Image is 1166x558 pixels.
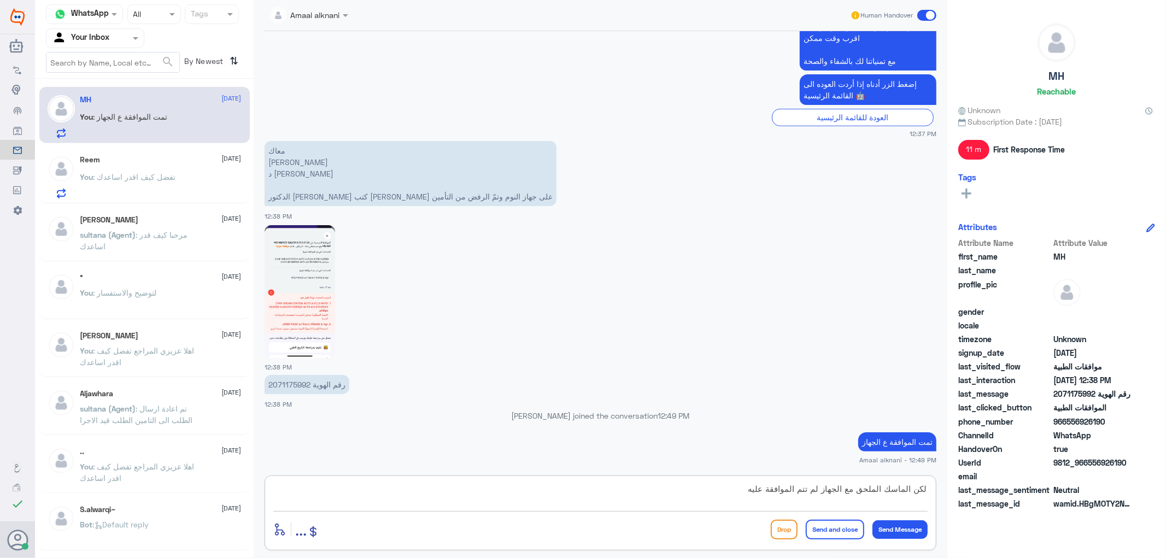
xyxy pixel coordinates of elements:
img: yourInbox.svg [52,30,68,46]
span: : تفضل كيف اقدر اساعدك [93,172,176,181]
span: Human Handover [861,10,913,20]
img: defaultAdmin.png [48,447,75,474]
span: 12:38 PM [265,401,292,408]
span: first_name [958,251,1051,262]
p: 7/9/2025, 12:49 PM [858,432,936,451]
span: 12:38 PM [265,213,292,220]
span: موافقات الطبية [1053,361,1133,372]
span: true [1053,443,1133,455]
span: last_message_id [958,498,1051,509]
span: You [80,112,93,121]
img: defaultAdmin.png [48,331,75,359]
span: You [80,346,93,355]
h5: Aljawhara [80,389,114,398]
span: last_message [958,388,1051,400]
span: الموافقات الطبية [1053,402,1133,413]
h5: MH [80,95,92,104]
button: Send Message [872,520,928,539]
span: رقم الهوية 2071175992 [1053,388,1133,400]
p: 7/9/2025, 12:38 PM [265,141,556,206]
h6: Attributes [958,222,997,232]
span: timezone [958,333,1051,345]
span: [DATE] [222,214,242,224]
img: defaultAdmin.png [48,389,75,416]
img: defaultAdmin.png [48,273,75,301]
span: HandoverOn [958,443,1051,455]
span: gender [958,306,1051,318]
h5: Reem [80,155,101,165]
span: ... [295,519,307,539]
span: Unknown [1053,333,1133,345]
span: You [80,462,93,471]
h5: .. [80,447,85,456]
input: Search by Name, Local etc… [46,52,179,72]
span: null [1053,471,1133,482]
span: profile_pic [958,279,1051,304]
img: defaultAdmin.png [48,155,75,183]
span: wamid.HBgMOTY2NTU2OTI2MTkwFQIAEhgUM0E0MEJDMEQwNjAyNzJERUMzNkUA [1053,498,1133,509]
span: [DATE] [222,154,242,163]
span: last_interaction [958,374,1051,386]
img: defaultAdmin.png [48,95,75,122]
span: 11 m [958,140,989,160]
span: [DATE] [222,330,242,339]
h6: Tags [958,172,976,182]
span: last_message_sentiment [958,484,1051,496]
span: signup_date [958,347,1051,359]
span: You [80,172,93,181]
span: Attribute Name [958,237,1051,249]
span: 966556926190 [1053,416,1133,427]
button: Send and close [806,520,864,539]
span: 2025-09-07T09:38:57.669Z [1053,374,1133,386]
span: [DATE] [222,93,242,103]
h5: S.alwarqi~ [80,505,116,514]
h5: Ahmed [80,215,139,225]
img: Widebot Logo [10,8,25,26]
button: ... [295,517,307,542]
span: null [1053,306,1133,318]
span: sultana (Agent) [80,404,136,413]
span: sultana (Agent) [80,230,136,239]
span: email [958,471,1051,482]
span: : تم اعادة ارسال الطلب الى التامين الطلب قيد الاجرا [80,404,193,425]
h5: Ahmad Mansi [80,331,139,340]
span: phone_number [958,416,1051,427]
span: last_visited_flow [958,361,1051,372]
span: 12:38 PM [265,363,292,371]
img: defaultAdmin.png [1038,24,1075,61]
p: [PERSON_NAME] joined the conversation [265,410,936,421]
button: Avatar [7,530,28,550]
span: : اهلا عزيزي المراجع تفضل كيف اقدر اساعدك [80,462,195,483]
span: [DATE] [222,503,242,513]
span: Amaal alknani - 12:49 PM [859,455,936,465]
i: check [11,497,24,510]
button: search [161,53,174,71]
span: : تمت الموافقة ع الجهاز [93,112,168,121]
img: defaultAdmin.png [48,215,75,243]
span: : لتوضيح والاستفسار [93,288,157,297]
span: [DATE] [222,445,242,455]
h6: Reachable [1038,86,1076,96]
span: 2 [1053,430,1133,441]
span: : Default reply [93,520,149,529]
span: locale [958,320,1051,331]
i: ⇅ [230,52,239,70]
img: 792770816457941.jpg [265,225,335,358]
p: 7/9/2025, 12:37 PM [800,74,936,105]
div: Tags [189,8,208,22]
span: [DATE] [222,387,242,397]
span: Subscription Date : [DATE] [958,116,1155,127]
span: Bot [80,520,93,529]
span: UserId [958,457,1051,468]
img: defaultAdmin.png [1053,279,1081,306]
span: 12:37 PM [910,129,936,138]
span: Attribute Value [1053,237,1133,249]
div: العودة للقائمة الرئيسية [772,109,934,126]
span: search [161,55,174,68]
span: 2025-09-07T09:37:17.76Z [1053,347,1133,359]
img: defaultAdmin.png [48,505,75,532]
span: By Newest [180,52,226,74]
span: First Response Time [993,144,1065,155]
img: whatsapp.png [52,6,68,22]
span: last_clicked_button [958,402,1051,413]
